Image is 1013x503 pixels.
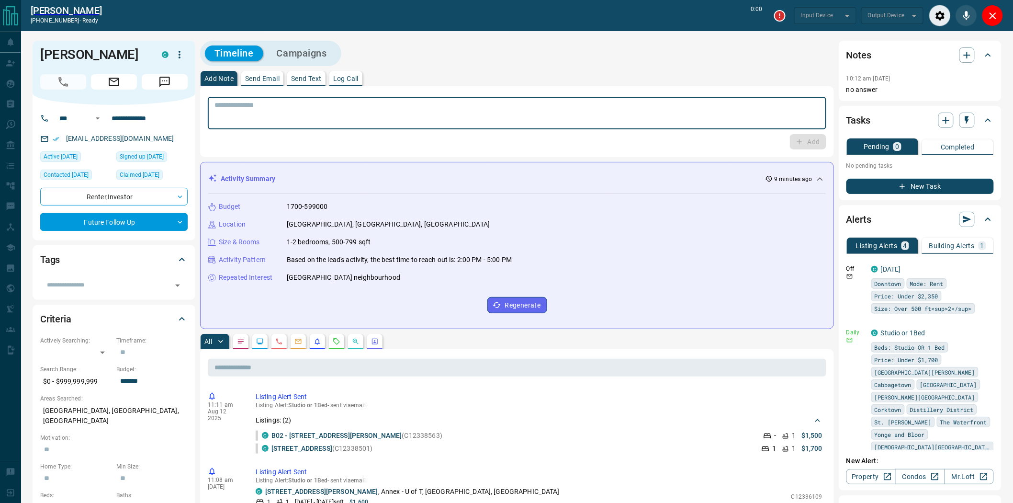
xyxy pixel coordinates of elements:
span: Distillery District [910,405,974,414]
svg: Email [846,273,853,280]
p: 11:08 am [208,477,241,483]
p: $1,500 [801,431,822,441]
p: [PHONE_NUMBER] - [31,16,102,25]
div: Listings: (2) [256,412,822,429]
a: [STREET_ADDRESS][PERSON_NAME] [265,488,378,495]
div: Tags [40,248,188,271]
p: [DATE] [208,483,241,490]
div: Activity Summary9 minutes ago [208,170,826,188]
div: Criteria [40,308,188,331]
span: Studio or 1Bed [289,402,328,409]
a: Property [846,469,896,484]
p: $1,700 [801,444,822,454]
a: [PERSON_NAME] [31,5,102,16]
p: 11:11 am [208,401,241,408]
p: 1700-599000 [287,202,327,212]
p: No pending tasks [846,159,994,173]
span: Active [DATE] [44,152,78,161]
p: All [204,338,212,345]
p: Daily [846,328,866,337]
p: Min Size: [116,462,188,471]
p: Timeframe: [116,336,188,345]
h2: Notes [846,47,871,63]
p: [GEOGRAPHIC_DATA] neighbourhood [287,273,400,283]
p: Budget [219,202,241,212]
a: [DATE] [881,265,901,273]
div: Future Follow Up [40,213,188,231]
p: Based on the lead's activity, the best time to reach out is: 2:00 PM - 5:00 PM [287,255,512,265]
p: Send Email [245,75,280,82]
span: [GEOGRAPHIC_DATA] [920,380,977,389]
p: 10:12 am [DATE] [846,75,890,82]
div: condos.ca [871,330,878,336]
span: Message [142,74,188,90]
p: Location [219,219,246,229]
span: ready [82,17,99,24]
a: Studio or 1Bed [881,329,925,337]
p: Listings: ( 2 ) [256,415,292,425]
div: condos.ca [262,432,269,439]
div: condos.ca [262,445,269,452]
p: $0 - $999,999,999 [40,374,112,389]
span: Corktown [875,405,901,414]
span: The Waterfront [940,417,987,427]
p: Home Type: [40,462,112,471]
span: Call [40,74,86,90]
svg: Email Verified [53,136,59,142]
button: Timeline [205,46,263,61]
p: 9 minutes ago [775,175,812,183]
span: Cabbagetown [875,380,912,389]
div: Sun Mar 18 2018 [116,151,188,165]
div: Wed Feb 03 2021 [40,170,112,183]
svg: Lead Browsing Activity [256,338,264,345]
svg: Email [846,337,853,343]
svg: Opportunities [352,338,360,345]
div: Notes [846,44,994,67]
svg: Emails [294,338,302,345]
p: Activity Pattern [219,255,266,265]
p: - [775,431,777,441]
p: Listing Alert Sent [256,467,822,477]
button: Regenerate [487,297,547,313]
p: Baths: [116,491,188,500]
p: 1 [773,444,777,454]
p: Beds: [40,491,112,500]
p: 1 [792,444,796,454]
div: Tasks [846,109,994,132]
svg: Agent Actions [371,338,379,345]
p: Completed [941,144,975,150]
span: Size: Over 500 ft<sup>2</sup> [875,304,972,313]
p: Aug 12 2025 [208,408,241,422]
p: Log Call [333,75,359,82]
p: Send Text [291,75,322,82]
p: [GEOGRAPHIC_DATA], [GEOGRAPHIC_DATA], [GEOGRAPHIC_DATA] [40,403,188,429]
p: Listing Alert : - sent via email [256,402,822,409]
span: Studio or 1Bed [289,477,328,484]
button: New Task [846,179,994,194]
p: C12336109 [791,492,822,501]
h2: Tasks [846,113,870,128]
span: St. [PERSON_NAME] [875,417,932,427]
p: 1-2 bedrooms, 500-799 sqft [287,237,371,247]
span: Yonge and Bloor [875,430,925,439]
div: condos.ca [871,266,878,273]
span: Claimed [DATE] [120,170,159,180]
div: Mute [956,5,977,26]
span: Downtown [875,279,901,288]
svg: Calls [275,338,283,345]
div: Renter , Investor [40,188,188,206]
span: Price: Under $2,350 [875,291,938,301]
p: Listing Alerts [856,242,898,249]
span: Price: Under $1,700 [875,355,938,365]
div: condos.ca [256,488,262,495]
p: Add Note [204,75,234,82]
p: Building Alerts [929,242,975,249]
p: Repeated Interest [219,273,272,283]
a: Condos [895,469,945,484]
h1: [PERSON_NAME] [40,47,147,62]
p: Listing Alert Sent [256,392,822,402]
span: Contacted [DATE] [44,170,89,180]
div: Close [982,5,1003,26]
a: [EMAIL_ADDRESS][DOMAIN_NAME] [66,135,174,142]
